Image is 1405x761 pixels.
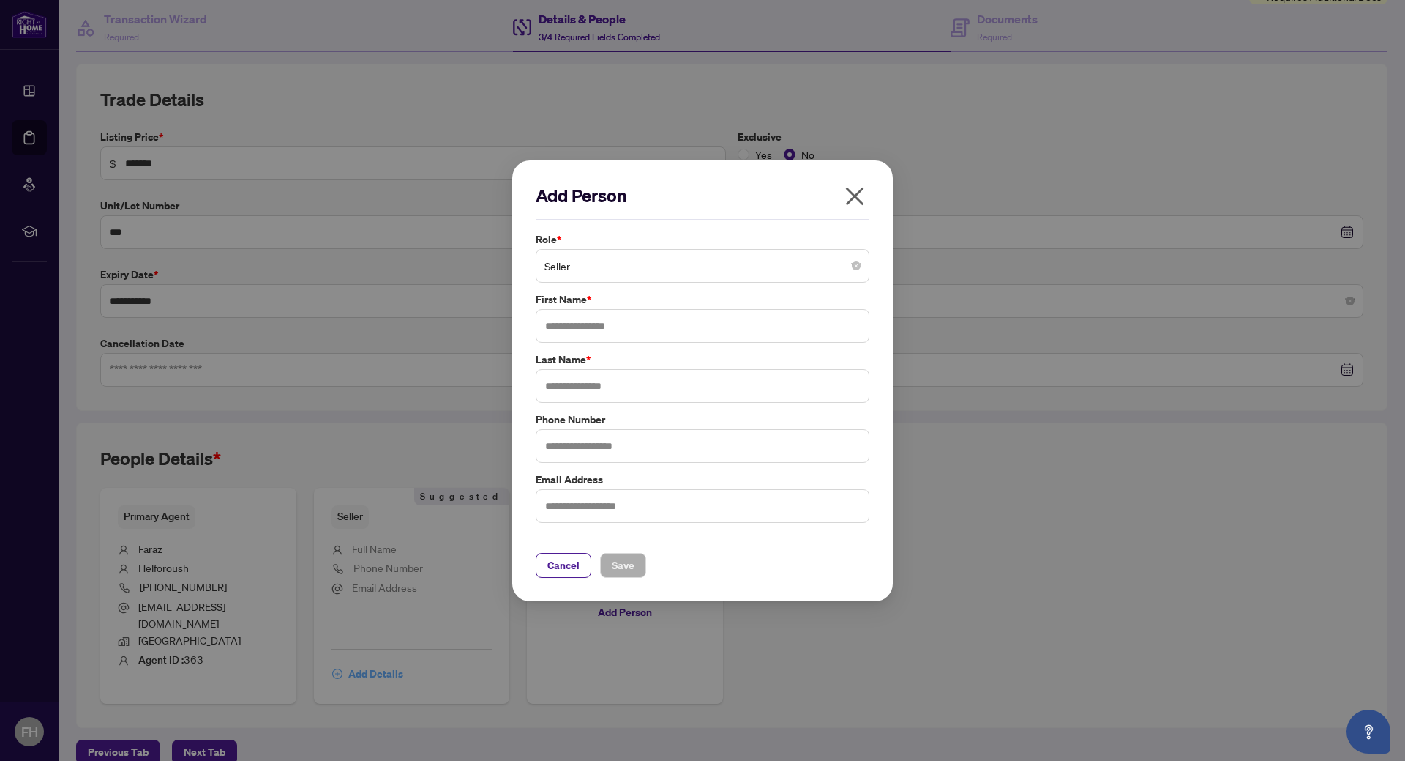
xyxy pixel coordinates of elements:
span: Seller [544,252,861,280]
span: Cancel [547,553,580,576]
button: Save [600,552,646,577]
label: Last Name [536,352,869,368]
button: Open asap [1346,710,1390,754]
label: Role [536,231,869,248]
span: close [843,185,866,208]
h2: Add Person [536,184,869,207]
button: Cancel [536,552,591,577]
span: close-circle [852,261,861,270]
label: First Name [536,292,869,308]
label: Email Address [536,471,869,487]
label: Phone Number [536,411,869,427]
